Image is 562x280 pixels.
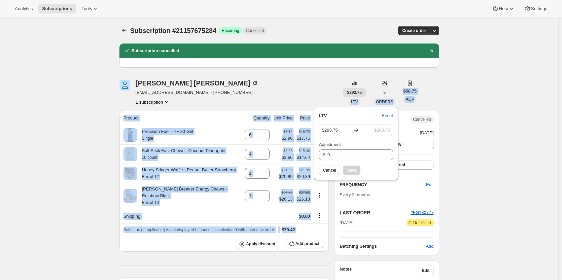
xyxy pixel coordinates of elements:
[243,111,272,126] th: Quantity
[283,149,292,153] small: $3.85
[427,46,436,56] button: Dismiss notification
[372,142,401,147] span: Reactivate now
[378,110,397,121] button: Reset
[286,239,323,248] button: Add product
[282,154,293,161] span: $3.66
[299,190,310,195] small: $27.50
[124,128,137,142] img: product img
[279,196,293,203] span: $26.13
[295,241,319,246] span: Add product
[124,147,137,161] img: product img
[418,266,434,275] button: Edit
[319,112,327,119] span: LTV
[406,97,414,102] span: AOV
[351,100,358,104] span: LTV
[340,219,353,226] span: [DATE]
[520,4,551,13] button: Settings
[422,179,437,190] button: Edit
[422,268,430,273] span: Edit
[420,130,434,136] span: [DATE]
[281,190,292,195] small: $27.50
[379,88,390,97] button: 5
[340,243,426,250] h6: Batching Settings
[281,168,292,172] small: $21.99
[340,209,411,216] h2: LAST ORDER
[142,136,153,141] small: Single
[488,4,519,13] button: Help
[340,192,370,197] span: Every 2 months
[347,90,362,95] span: $293.75
[376,100,393,104] span: ORDERS
[374,127,390,134] span: $ 293.75
[319,166,340,175] button: Cancel
[119,26,129,35] button: Subscriptions
[222,28,239,33] span: Recurring
[136,80,258,86] div: [PERSON_NAME] [PERSON_NAME]
[426,181,433,188] span: Edit
[137,186,241,206] div: [PERSON_NAME] Breaker Energy Chews - Rainbow Blast
[38,4,76,13] button: Subscriptions
[531,6,547,11] span: Settings
[299,149,310,153] small: $15.40
[81,6,92,11] span: Tools
[314,212,325,219] button: Shipping actions
[411,209,434,216] button: #FG130777
[15,6,33,11] span: Analytics
[246,241,275,247] span: Apply discount
[130,27,216,34] span: Subscription #21157675284
[296,196,310,203] span: $26.13
[283,130,292,134] small: $3.12
[294,111,312,126] th: Price
[279,173,293,180] span: $20.89
[282,135,293,142] span: $2.96
[282,227,295,232] span: $79.42
[119,209,243,223] th: Shipping
[137,128,193,142] div: Precision Fuel - PF 30 Gel
[137,167,236,180] div: Honey Stinger Waffle - Peanut Butter Strawberry
[413,220,431,225] span: Unfulfilled
[124,228,275,232] span: Sales tax (if applicable) is not displayed because it is calculated with each new order.
[343,88,366,97] button: $293.75
[383,90,386,95] span: 5
[411,210,434,215] a: #FG130777
[296,154,310,161] span: $14.64
[136,99,170,105] button: Product actions
[124,167,137,180] img: product img
[314,191,325,199] button: Product actions
[272,111,294,126] th: Unit Price
[237,239,279,249] button: Apply discount
[340,266,418,275] h3: Notes
[319,142,341,147] span: Adjustment
[42,6,72,11] span: Subscriptions
[132,47,181,54] h2: Subscription cancelled.
[124,189,137,203] img: product img
[322,127,338,134] span: $ 293.75
[142,155,157,160] small: 10 count
[299,130,310,134] small: $18.72
[119,80,130,91] span: Danielle Meunier
[137,147,225,161] div: Salt Stick Fast Chews - Coconut Pineapple
[142,200,159,205] small: Box of 10
[136,89,258,96] span: [EMAIL_ADDRESS][DOMAIN_NAME] · [PHONE_NUMBER]
[422,241,437,252] button: Add
[382,112,393,119] span: Reset
[398,26,430,35] button: Create order
[296,135,310,142] span: $17.76
[402,28,426,33] span: Create order
[299,214,310,219] span: $0.00
[426,243,433,250] span: Add
[403,88,417,95] span: $58.75
[413,117,431,122] span: Cancelled
[323,152,325,157] span: $
[323,168,336,173] span: Cancel
[11,4,37,13] button: Analytics
[296,173,310,180] span: $20.89
[299,168,310,172] small: $21.99
[246,28,264,33] span: Cancelled
[77,4,103,13] button: Tools
[142,174,159,179] small: Box of 12
[499,6,508,11] span: Help
[119,111,243,126] th: Product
